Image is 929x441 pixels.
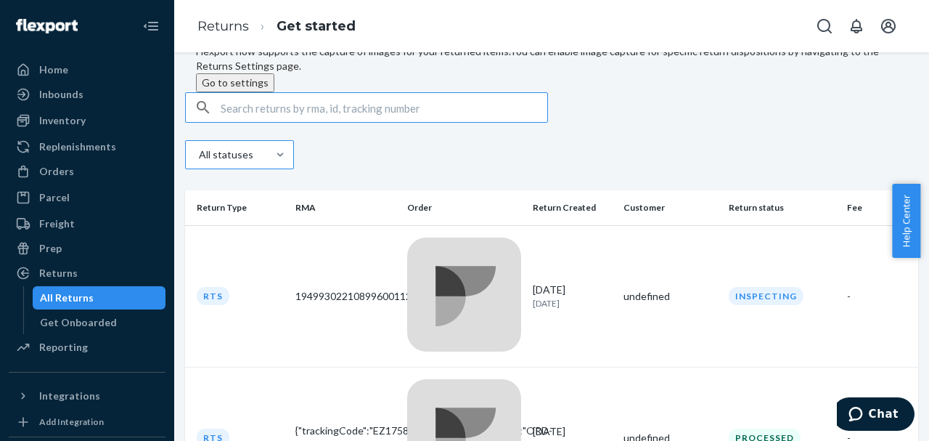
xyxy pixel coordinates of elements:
button: Close Navigation [136,12,165,41]
ol: breadcrumbs [186,5,367,48]
a: Returns [9,262,165,285]
button: Open account menu [874,12,903,41]
a: Inventory [9,109,165,132]
div: [DATE] [533,283,612,309]
a: Home [9,58,165,81]
th: Fee [841,190,918,225]
div: undefined [623,289,716,304]
div: Replenishments [39,139,116,154]
div: Returns [39,266,78,280]
div: Prep [39,241,62,256]
div: Inventory [39,113,86,128]
a: Freight [9,212,165,235]
a: Get started [277,18,356,34]
a: Prep [9,237,165,260]
button: Open notifications [842,12,871,41]
div: Add Integration [39,416,104,428]
div: All statuses [199,147,251,162]
div: Integrations [39,389,100,403]
button: Help Center [892,184,920,258]
div: Freight [39,217,75,231]
div: Orders [39,164,74,179]
button: Go to settings [196,73,274,92]
img: Flexport logo [16,19,78,33]
th: Return status [723,190,842,225]
a: Returns [197,18,249,34]
button: Integrations [9,384,165,408]
iframe: Opens a widget where you can chat to one of our agents [837,397,914,434]
div: All Returns [40,291,94,305]
th: Order [401,190,527,225]
p: [DATE] [533,297,612,309]
a: Replenishments [9,135,165,158]
a: Reporting [9,336,165,359]
div: Reporting [39,340,88,355]
a: Inbounds [9,83,165,106]
a: All Returns [33,286,166,309]
div: Inspecting [729,287,803,305]
a: Orders [9,160,165,183]
th: Customer [618,190,722,225]
th: Return Created [527,190,618,225]
button: Open Search Box [810,12,839,41]
a: Get Onboarded [33,311,166,334]
div: Parcel [39,190,70,205]
a: Add Integration [9,413,165,431]
th: RMA [290,190,401,225]
div: Inbounds [39,87,83,102]
div: RTS [197,287,229,305]
input: Search returns by rma, id, tracking number [221,93,547,122]
div: Home [39,62,68,77]
div: 19499302210899600112643644 [295,289,396,304]
div: - [847,289,907,304]
th: Return Type [185,190,290,225]
a: Parcel [9,186,165,209]
div: Get Onboarded [40,315,117,330]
